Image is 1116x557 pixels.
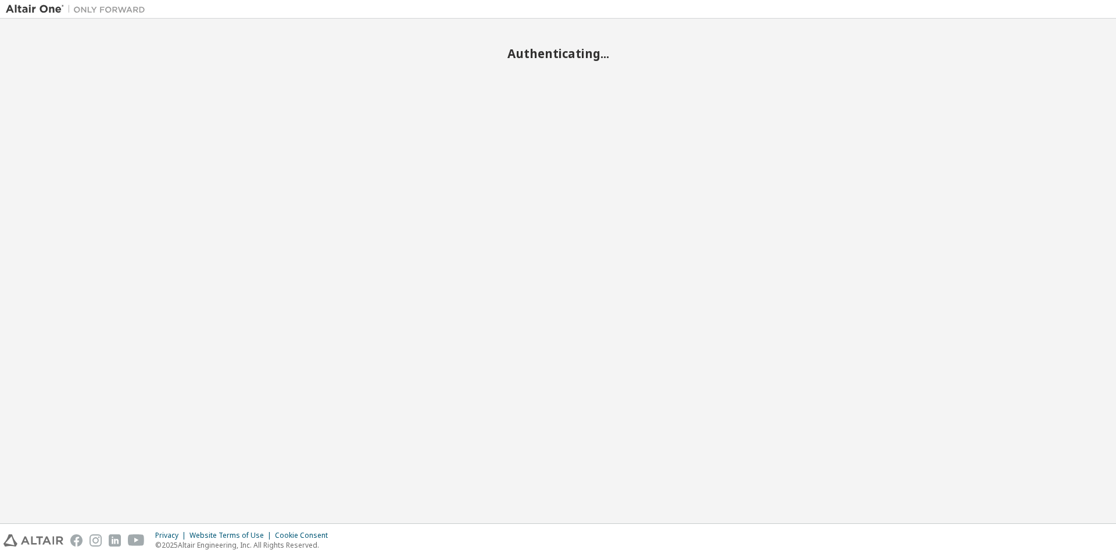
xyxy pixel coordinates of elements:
[3,534,63,547] img: altair_logo.svg
[109,534,121,547] img: linkedin.svg
[128,534,145,547] img: youtube.svg
[155,540,335,550] p: © 2025 Altair Engineering, Inc. All Rights Reserved.
[275,531,335,540] div: Cookie Consent
[70,534,83,547] img: facebook.svg
[90,534,102,547] img: instagram.svg
[189,531,275,540] div: Website Terms of Use
[155,531,189,540] div: Privacy
[6,46,1110,61] h2: Authenticating...
[6,3,151,15] img: Altair One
